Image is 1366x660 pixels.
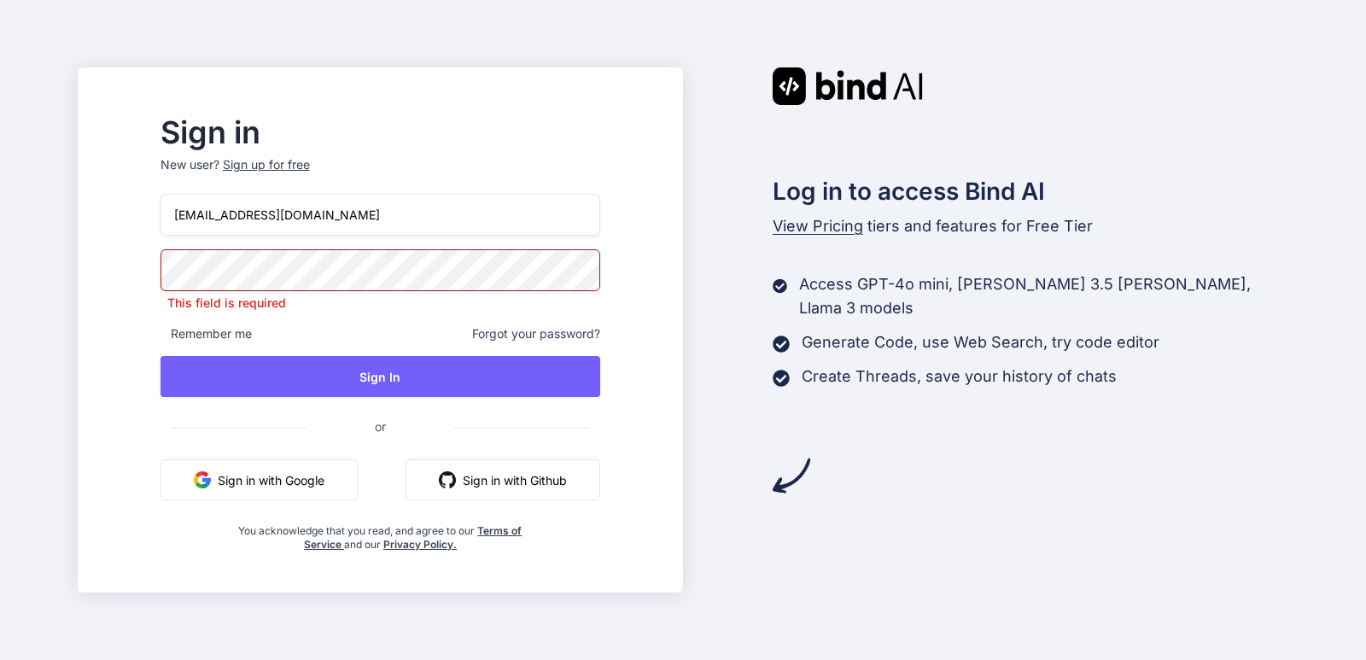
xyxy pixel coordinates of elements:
[383,538,457,551] a: Privacy Policy.
[161,325,252,342] span: Remember me
[234,514,528,552] div: You acknowledge that you read, and agree to our and our
[306,406,454,447] span: or
[773,67,923,105] img: Bind AI logo
[802,330,1159,354] p: Generate Code, use Web Search, try code editor
[304,524,522,551] a: Terms of Service
[406,459,600,500] button: Sign in with Github
[773,217,863,235] span: View Pricing
[773,457,810,494] img: arrow
[439,471,456,488] img: github
[802,365,1117,388] p: Create Threads, save your history of chats
[472,325,600,342] span: Forgot your password?
[161,119,600,146] h2: Sign in
[161,295,600,312] p: This field is required
[773,214,1288,238] p: tiers and features for Free Tier
[161,156,600,194] p: New user?
[161,356,600,397] button: Sign In
[773,173,1288,209] h2: Log in to access Bind AI
[194,471,211,488] img: google
[223,156,310,173] div: Sign up for free
[161,459,358,500] button: Sign in with Google
[161,194,600,236] input: Login or Email
[799,272,1288,320] p: Access GPT-4o mini, [PERSON_NAME] 3.5 [PERSON_NAME], Llama 3 models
